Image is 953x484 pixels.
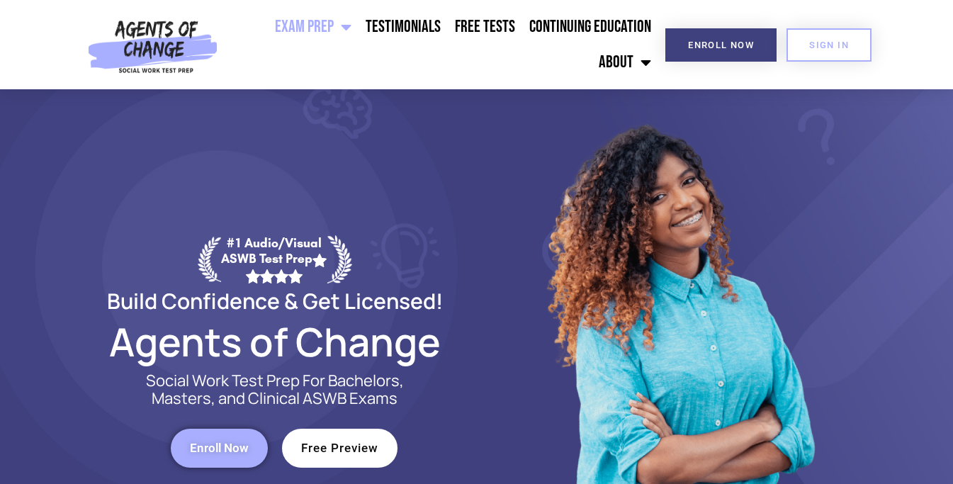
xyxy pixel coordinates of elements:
[688,40,754,50] span: Enroll Now
[190,442,249,454] span: Enroll Now
[282,429,397,468] a: Free Preview
[786,28,872,62] a: SIGN IN
[224,9,658,80] nav: Menu
[221,235,327,283] div: #1 Audio/Visual ASWB Test Prep
[665,28,777,62] a: Enroll Now
[268,9,359,45] a: Exam Prep
[301,442,378,454] span: Free Preview
[809,40,849,50] span: SIGN IN
[359,9,448,45] a: Testimonials
[73,325,477,358] h2: Agents of Change
[448,9,522,45] a: Free Tests
[171,429,268,468] a: Enroll Now
[130,372,420,407] p: Social Work Test Prep For Bachelors, Masters, and Clinical ASWB Exams
[592,45,658,80] a: About
[522,9,658,45] a: Continuing Education
[73,291,477,311] h2: Build Confidence & Get Licensed!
